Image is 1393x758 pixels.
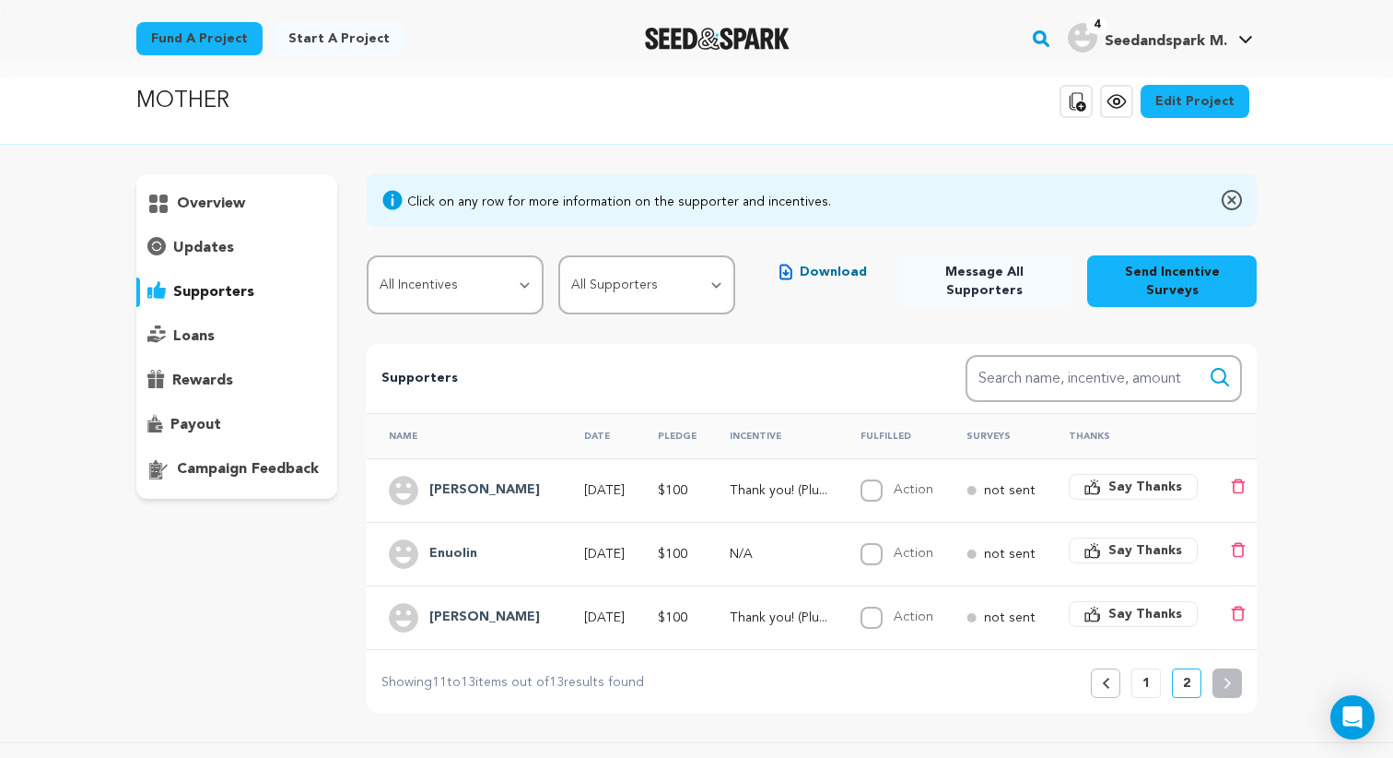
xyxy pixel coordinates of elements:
button: payout [136,410,337,440]
th: Thanks [1047,413,1209,458]
button: supporters [136,278,337,307]
img: close-o.svg [1222,189,1242,211]
img: user.png [389,476,418,505]
p: campaign feedback [177,458,319,480]
span: Seedandspark M.'s Profile [1064,19,1257,58]
p: 2 [1183,674,1190,693]
img: user.png [1068,23,1097,53]
input: Search name, incentive, amount [966,355,1242,402]
label: Action [894,483,933,496]
p: [DATE] [584,481,625,500]
button: Say Thanks [1069,601,1198,627]
p: rewards [172,370,233,392]
button: loans [136,322,337,351]
div: Open Intercom Messenger [1330,695,1375,740]
span: Say Thanks [1108,478,1182,496]
button: Say Thanks [1069,474,1198,500]
img: user.png [389,603,418,633]
img: Seed&Spark Logo Dark Mode [645,28,790,50]
p: Supporters [381,368,907,390]
p: Showing to items out of results found [381,672,644,694]
th: Fulfilled [838,413,944,458]
a: Edit Project [1141,85,1249,118]
p: payout [170,414,221,436]
button: overview [136,189,337,219]
a: Fund a project [136,22,263,55]
p: not sent [984,545,1036,563]
button: rewards [136,366,337,396]
div: Click on any row for more information on the supporter and incentives. [407,193,831,211]
th: Pledge [636,413,708,458]
p: overview [177,193,245,215]
h4: Nancy Tang [429,480,540,502]
span: Say Thanks [1108,605,1182,623]
p: updates [173,237,234,259]
p: not sent [984,609,1036,627]
p: Thank you! (Plus) [730,609,827,627]
p: not sent [984,481,1036,500]
button: campaign feedback [136,455,337,484]
span: Seedandspark M. [1105,34,1227,49]
p: 1 [1142,674,1150,693]
button: Send Incentive Surveys [1087,255,1257,307]
p: [DATE] [584,545,625,563]
p: Thank you! (Plus) [730,481,827,500]
button: Message All Supporters [896,255,1072,307]
span: Download [800,263,867,281]
a: Start a project [274,22,404,55]
div: Seedandspark M.'s Profile [1068,23,1227,53]
th: Surveys [944,413,1047,458]
img: user.png [389,539,418,569]
p: loans [173,326,215,348]
button: 2 [1172,669,1201,698]
span: 11 [432,676,447,689]
button: updates [136,233,337,263]
a: Seedandspark M.'s Profile [1064,19,1257,53]
th: Date [562,413,636,458]
span: $100 [658,611,687,624]
span: $100 [658,484,687,497]
button: 1 [1131,669,1161,698]
span: 13 [461,676,475,689]
th: Name [367,413,562,458]
span: Say Thanks [1108,541,1182,560]
span: Message All Supporters [911,263,1058,300]
p: supporters [173,281,254,303]
a: Seed&Spark Homepage [645,28,790,50]
span: 4 [1086,16,1107,34]
button: Say Thanks [1069,538,1198,563]
h4: Tian Zhong [429,607,540,629]
span: 13 [549,676,564,689]
span: $100 [658,548,687,561]
th: Incentive [708,413,838,458]
button: Download [765,255,882,289]
h4: Enuolin [429,543,477,565]
p: N/A [730,545,827,563]
p: [DATE] [584,609,625,627]
label: Action [894,610,933,623]
label: Action [894,547,933,560]
p: MOTHER [136,85,229,118]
